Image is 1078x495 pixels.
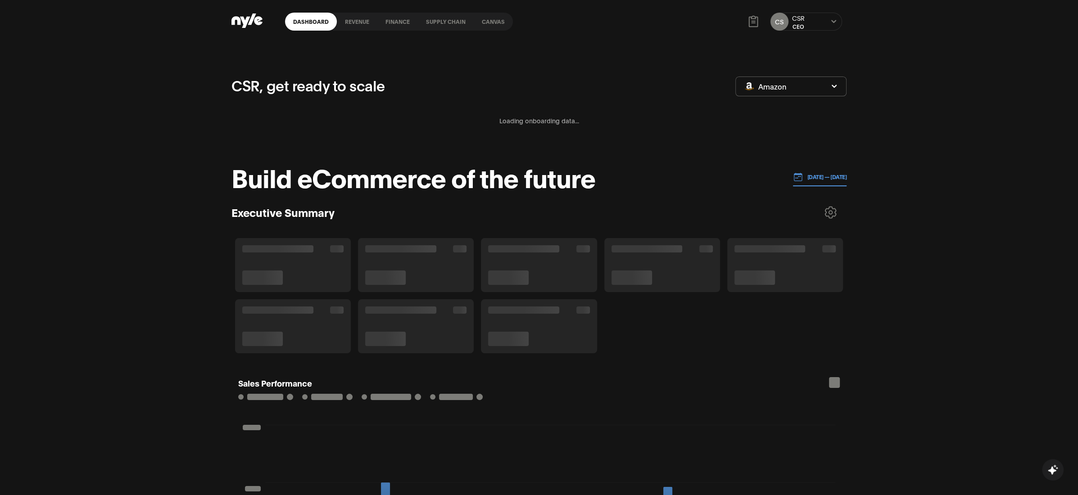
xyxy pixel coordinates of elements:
[285,13,337,31] a: Dashboard
[377,13,418,31] a: finance
[474,13,513,31] a: Canvas
[770,13,788,31] button: CS
[231,205,335,219] h3: Executive Summary
[793,172,803,182] img: 01.01.24 — 07.01.24
[792,13,805,22] div: CSR
[418,13,474,31] a: Supply chain
[792,13,805,30] button: CSRCEO
[803,173,847,181] p: [DATE] — [DATE]
[231,105,847,136] div: Loading onboarding data...
[231,163,595,190] h1: Build eCommerce of the future
[758,81,786,91] span: Amazon
[337,18,377,25] button: Revenue
[745,82,754,90] img: Amazon
[793,168,847,186] button: [DATE] — [DATE]
[231,74,385,96] p: CSR, get ready to scale
[735,76,847,96] button: Amazon
[792,22,805,30] div: CEO
[238,377,312,389] h1: Sales Performance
